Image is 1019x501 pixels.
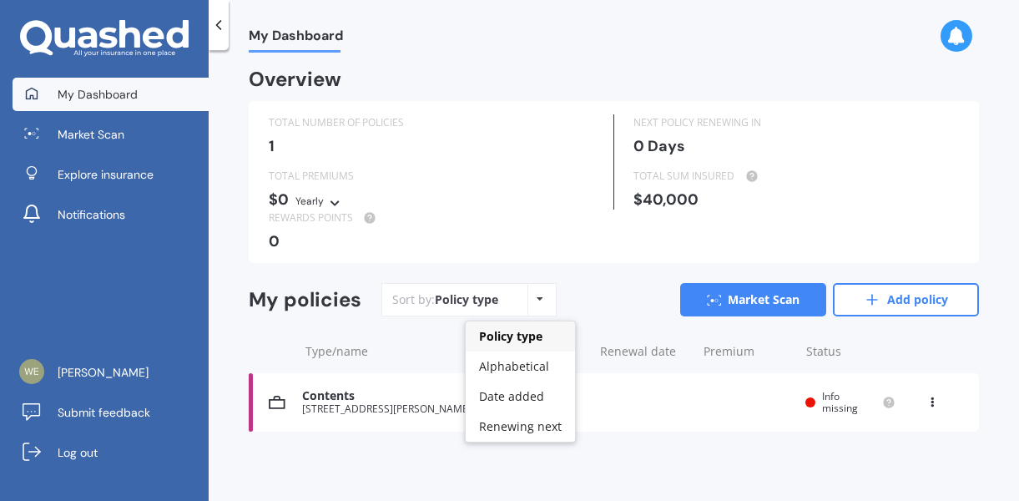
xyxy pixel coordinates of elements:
[269,138,593,154] div: 1
[479,358,549,374] span: Alphabetical
[58,166,154,183] span: Explore insurance
[19,359,44,384] img: d33f69bfc5669c5227adc6aa2600e69a
[13,78,209,111] a: My Dashboard
[833,283,979,316] a: Add policy
[392,291,498,308] div: Sort by:
[269,168,593,185] div: TOTAL PREMIUMS
[822,389,858,415] span: Info missing
[249,71,341,88] div: Overview
[13,158,209,191] a: Explore insurance
[634,114,960,131] div: NEXT POLICY RENEWING IN
[295,193,324,210] div: Yearly
[58,404,150,421] span: Submit feedback
[806,343,895,360] div: Status
[13,436,209,469] a: Log out
[302,403,482,415] div: [STREET_ADDRESS][PERSON_NAME]
[305,343,484,360] div: Type/name
[58,86,138,103] span: My Dashboard
[269,394,285,411] img: Contents
[302,389,482,403] div: Contents
[58,364,149,381] span: [PERSON_NAME]
[13,396,209,429] a: Submit feedback
[704,343,793,360] div: Premium
[249,28,343,50] span: My Dashboard
[13,356,209,389] a: [PERSON_NAME]
[269,233,952,250] div: 0
[479,388,544,404] span: Date added
[680,283,826,316] a: Market Scan
[601,343,690,360] div: Renewal date
[634,168,960,185] div: TOTAL SUM INSURED
[249,288,361,312] div: My policies
[58,206,125,223] span: Notifications
[479,328,542,344] span: Policy type
[58,126,124,143] span: Market Scan
[435,291,498,308] div: Policy type
[13,198,209,231] a: Notifications
[634,138,960,154] div: 0 Days
[479,418,562,434] span: Renewing next
[634,191,960,208] div: $40,000
[269,191,593,210] div: $0
[13,118,209,151] a: Market Scan
[58,444,98,461] span: Log out
[269,210,952,226] div: REWARDS POINTS
[269,114,593,131] div: TOTAL NUMBER OF POLICIES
